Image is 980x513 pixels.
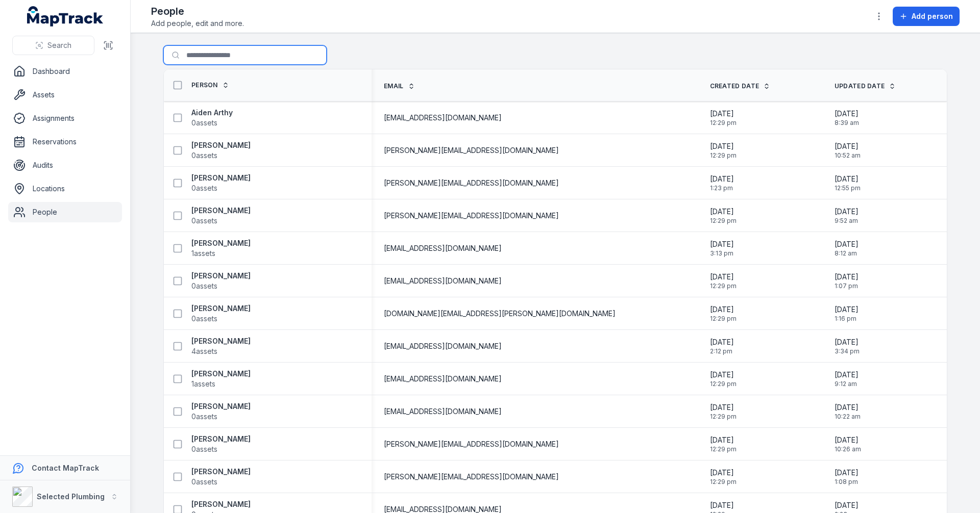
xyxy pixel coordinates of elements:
span: [DATE] [835,370,859,380]
time: 1/14/2025, 12:29:42 PM [710,272,737,290]
strong: [PERSON_NAME] [191,467,251,477]
span: [DATE] [835,337,860,347]
time: 8/18/2025, 8:39:46 AM [835,109,859,127]
a: Audits [8,155,122,175]
span: [DATE] [710,337,734,347]
a: [PERSON_NAME]0assets [191,206,251,226]
a: Aiden Arthy0assets [191,108,233,128]
span: 12:29 pm [710,282,737,290]
strong: [PERSON_NAME] [191,206,251,216]
span: Search [47,40,71,50]
a: Created Date [710,82,771,90]
span: [DATE] [710,435,737,445]
a: [PERSON_NAME]1assets [191,369,251,389]
strong: [PERSON_NAME] [191,499,251,509]
a: Email [384,82,415,90]
span: 1:08 pm [835,478,859,486]
span: 10:52 am [835,151,861,160]
span: Add person [912,11,953,21]
time: 2/28/2025, 3:13:20 PM [710,239,734,258]
span: 0 assets [191,150,217,161]
time: 1/14/2025, 12:29:42 PM [710,304,737,323]
strong: [PERSON_NAME] [191,336,251,346]
span: 3:13 pm [710,249,734,258]
a: [PERSON_NAME]4assets [191,336,251,356]
span: 10:26 am [835,445,861,453]
a: Updated Date [835,82,896,90]
time: 9/2/2025, 9:12:37 AM [835,370,859,388]
span: Add people, edit and more. [151,18,244,29]
span: 1:07 pm [835,282,859,290]
span: 12:29 pm [710,478,737,486]
span: [DATE] [710,207,737,217]
span: [PERSON_NAME][EMAIL_ADDRESS][DOMAIN_NAME] [384,439,559,449]
span: [DATE] [835,141,861,151]
span: Person [191,81,218,89]
span: 0 assets [191,314,217,324]
span: 12:29 pm [710,380,737,388]
span: 0 assets [191,183,217,193]
span: 0 assets [191,412,217,422]
span: 3:34 pm [835,347,860,355]
span: [DATE] [710,141,737,151]
span: 1 assets [191,248,215,259]
span: 8:39 am [835,119,859,127]
a: [PERSON_NAME]0assets [191,303,251,324]
strong: [PERSON_NAME] [191,238,251,248]
time: 1/14/2025, 12:29:42 PM [710,468,737,486]
span: 1 assets [191,379,215,389]
strong: [PERSON_NAME] [191,303,251,314]
time: 9/2/2025, 10:22:34 AM [835,402,861,421]
span: [DATE] [710,272,737,282]
a: Dashboard [8,61,122,82]
span: [DATE] [835,500,859,510]
button: Add person [893,7,960,26]
time: 9/2/2025, 10:26:19 AM [835,435,861,453]
span: 12:29 pm [710,151,737,160]
span: 12:55 pm [835,184,861,192]
time: 9/1/2025, 9:52:10 AM [835,207,859,225]
span: 4 assets [191,346,217,356]
time: 2/13/2025, 1:23:00 PM [710,174,734,192]
strong: [PERSON_NAME] [191,434,251,444]
span: [DATE] [710,304,737,315]
a: People [8,202,122,222]
time: 8/29/2025, 3:34:37 PM [835,337,860,355]
strong: [PERSON_NAME] [191,173,251,183]
span: [PERSON_NAME][EMAIL_ADDRESS][DOMAIN_NAME] [384,211,559,221]
span: 8:12 am [835,249,859,258]
a: Person [191,81,229,89]
span: [PERSON_NAME][EMAIL_ADDRESS][DOMAIN_NAME] [384,178,559,188]
time: 1/14/2025, 12:29:42 PM [710,109,737,127]
span: 12:29 pm [710,445,737,453]
a: [PERSON_NAME]0assets [191,434,251,454]
strong: [PERSON_NAME] [191,401,251,412]
span: Created Date [710,82,759,90]
span: [EMAIL_ADDRESS][DOMAIN_NAME] [384,243,502,253]
span: [DATE] [835,272,859,282]
time: 1/14/2025, 12:29:42 PM [710,435,737,453]
span: [DATE] [710,109,737,119]
span: 0 assets [191,477,217,487]
button: Search [12,36,94,55]
strong: Selected Plumbing [37,492,105,501]
span: 9:52 am [835,217,859,225]
span: [DATE] [835,174,861,184]
strong: Contact MapTrack [32,464,99,472]
time: 5/14/2025, 2:12:32 PM [710,337,734,355]
span: [EMAIL_ADDRESS][DOMAIN_NAME] [384,341,502,351]
span: [DATE] [835,239,859,249]
span: [EMAIL_ADDRESS][DOMAIN_NAME] [384,406,502,417]
span: [PERSON_NAME][EMAIL_ADDRESS][DOMAIN_NAME] [384,145,559,156]
span: [DATE] [835,468,859,478]
span: [DATE] [710,239,734,249]
span: [EMAIL_ADDRESS][DOMAIN_NAME] [384,276,502,286]
span: [DATE] [835,109,859,119]
span: 0 assets [191,118,217,128]
a: Assignments [8,108,122,129]
span: 12:29 pm [710,217,737,225]
span: [DATE] [710,468,737,478]
time: 1/14/2025, 12:29:42 PM [710,370,737,388]
time: 8/18/2025, 1:08:36 PM [835,468,859,486]
span: 0 assets [191,444,217,454]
